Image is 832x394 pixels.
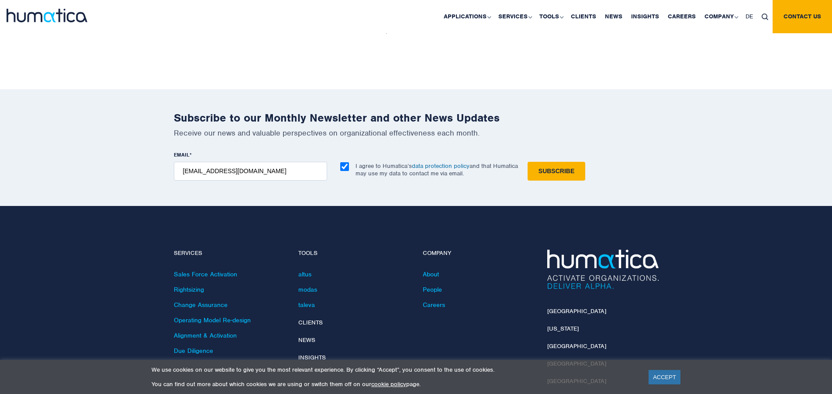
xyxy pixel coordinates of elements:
[298,336,315,344] a: News
[423,286,442,293] a: People
[547,250,659,289] img: Humatica
[649,370,680,384] a: ACCEPT
[152,380,638,388] p: You can find out more about which cookies we are using or switch them off on our page.
[174,151,190,158] span: EMAIL
[423,270,439,278] a: About
[174,128,659,138] p: Receive our news and valuable perspectives on organizational effectiveness each month.
[174,162,327,181] input: name@company.com
[174,316,251,324] a: Operating Model Re-design
[152,366,638,373] p: We use cookies on our website to give you the most relevant experience. By clicking “Accept”, you...
[298,301,315,309] a: taleva
[7,9,87,22] img: logo
[412,162,470,170] a: data protection policy
[174,286,204,293] a: Rightsizing
[423,301,445,309] a: Careers
[174,301,228,309] a: Change Assurance
[356,162,518,177] p: I agree to Humatica’s and that Humatica may use my data to contact me via email.
[298,270,311,278] a: altus
[174,331,237,339] a: Alignment & Activation
[174,111,659,125] h2: Subscribe to our Monthly Newsletter and other News Updates
[298,319,323,326] a: Clients
[746,13,753,20] span: DE
[528,162,585,181] input: Subscribe
[298,286,317,293] a: modas
[371,380,406,388] a: cookie policy
[547,342,606,350] a: [GEOGRAPHIC_DATA]
[547,307,606,315] a: [GEOGRAPHIC_DATA]
[762,14,768,20] img: search_icon
[174,347,213,355] a: Due Diligence
[547,325,579,332] a: [US_STATE]
[174,270,237,278] a: Sales Force Activation
[423,250,534,257] h4: Company
[298,354,326,361] a: Insights
[174,250,285,257] h4: Services
[340,162,349,171] input: I agree to Humatica’sdata protection policyand that Humatica may use my data to contact me via em...
[298,250,410,257] h4: Tools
